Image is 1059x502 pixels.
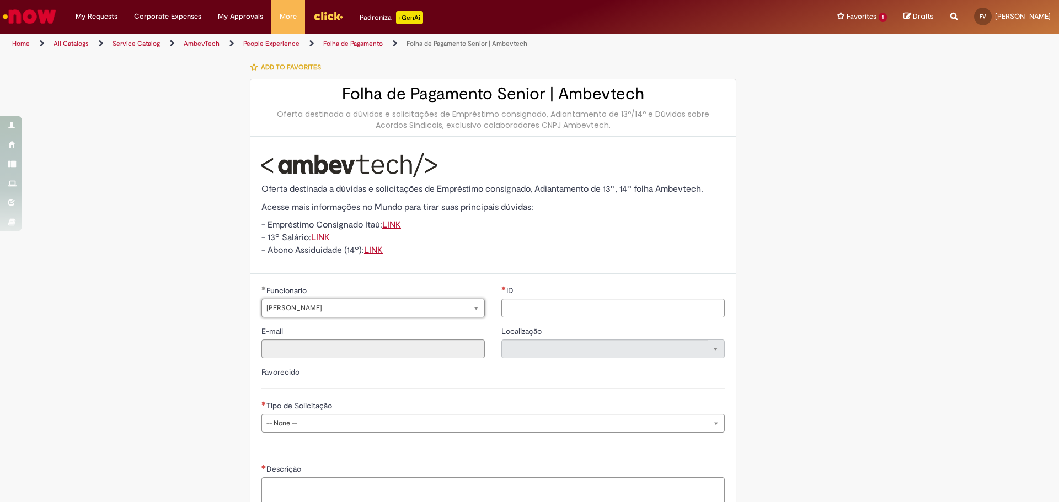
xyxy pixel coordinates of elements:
a: Clear field Localização [501,339,725,358]
span: [PERSON_NAME] [995,12,1051,21]
span: Oferta destinada a dúvidas e solicitações de Empréstimo consignado, Adiantamento de 13º, 14º folh... [261,183,703,195]
span: My Approvals [218,11,263,22]
a: People Experience [243,39,299,48]
span: - Abono Assiduidade (14º): [261,245,383,256]
a: LINK [382,219,401,230]
span: Drafts [913,11,934,21]
span: Required [501,286,506,290]
span: Read only - E-mail [261,326,285,336]
span: Descrição [266,464,303,474]
p: +GenAi [396,11,423,24]
span: Add to favorites [261,63,321,72]
span: Funcionario [266,285,309,295]
label: Favorecido [261,367,299,377]
ul: Page breadcrumbs [8,34,698,54]
label: Read only - E-mail [261,326,285,337]
span: Required [261,401,266,406]
span: Tipo de Solicitação [266,401,334,411]
a: Folha de Pagamento [323,39,383,48]
a: Home [12,39,30,48]
span: Favorites [847,11,876,22]
span: My Requests [76,11,117,22]
a: LINK [311,232,330,243]
button: Add to favorites [250,56,327,79]
span: Corporate Expenses [134,11,201,22]
div: Padroniza [360,11,423,24]
span: FV [980,13,986,20]
input: ID [501,299,725,317]
div: Oferta destinada a dúvidas e solicitações de Empréstimo consignado, Adiantamento de 13º/14º e Dúv... [261,109,725,131]
h2: Folha de Pagamento Senior | Ambevtech [261,85,725,103]
label: Read only - Localização [501,326,544,337]
span: [PERSON_NAME] [266,299,462,317]
a: Service Catalog [113,39,160,48]
img: ServiceNow [1,6,58,28]
span: Acesse mais informações no Mundo para tirar suas principais dúvidas: [261,202,533,213]
span: 1 [879,13,887,22]
img: click_logo_yellow_360x200.png [313,8,343,24]
span: - Empréstimo Consignado Itaú: [261,219,401,230]
span: More [280,11,297,22]
span: - 13º Salário: [261,232,330,243]
input: E-mail [261,339,485,358]
a: All Catalogs [54,39,89,48]
a: AmbevTech [184,39,220,48]
a: LINK [364,245,383,256]
span: Localização [501,326,544,336]
span: Required Filled [261,286,266,290]
a: Drafts [903,12,934,22]
a: Folha de Pagamento Senior | Ambevtech [407,39,527,48]
span: ID [506,285,516,295]
span: -- None -- [266,414,702,432]
span: Required [261,465,266,469]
